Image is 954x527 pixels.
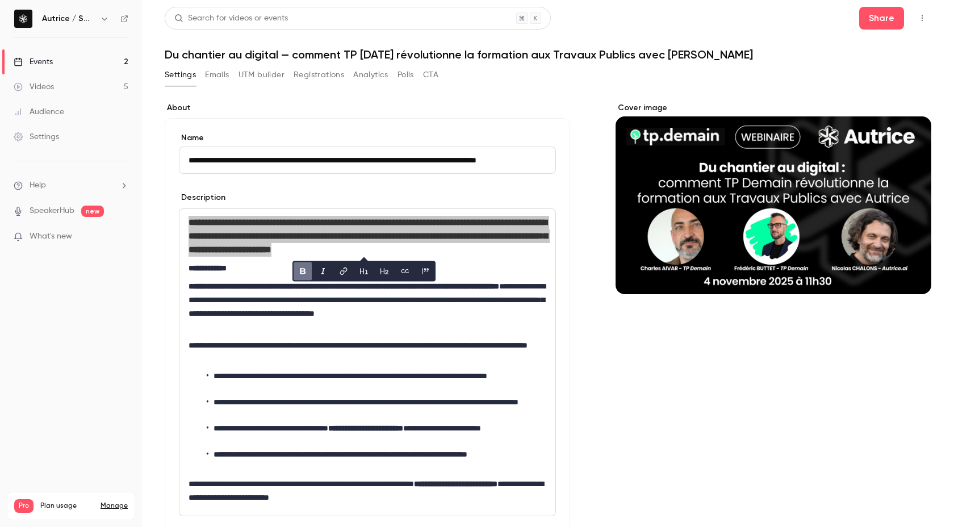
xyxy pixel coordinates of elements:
[14,81,54,93] div: Videos
[40,501,94,511] span: Plan usage
[14,106,64,118] div: Audience
[14,131,59,143] div: Settings
[30,205,74,217] a: SpeakerHub
[334,262,353,281] button: link
[616,102,931,114] label: Cover image
[416,262,434,281] button: blockquote
[14,179,128,191] li: help-dropdown-opener
[14,56,53,68] div: Events
[14,499,34,513] span: Pro
[30,179,46,191] span: Help
[179,209,555,516] div: editor
[179,208,556,516] section: description
[101,501,128,511] a: Manage
[314,262,332,281] button: italic
[14,10,32,28] img: Autrice / Smartch
[205,66,229,84] button: Emails
[81,206,104,217] span: new
[294,66,344,84] button: Registrations
[165,66,196,84] button: Settings
[42,13,95,24] h6: Autrice / Smartch
[115,232,128,242] iframe: Noticeable Trigger
[616,102,931,294] section: Cover image
[165,102,570,114] label: About
[353,66,388,84] button: Analytics
[859,7,904,30] button: Share
[165,48,931,61] h1: Du chantier au digital — comment TP [DATE] révolutionne la formation aux Travaux Publics avec [PE...
[238,66,284,84] button: UTM builder
[423,66,438,84] button: CTA
[294,262,312,281] button: bold
[397,66,414,84] button: Polls
[179,192,225,203] label: Description
[30,231,72,242] span: What's new
[174,12,288,24] div: Search for videos or events
[179,132,556,144] label: Name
